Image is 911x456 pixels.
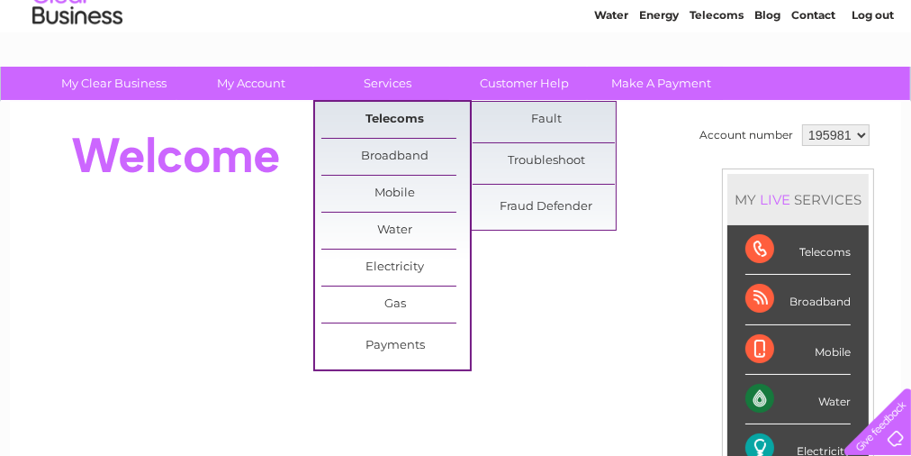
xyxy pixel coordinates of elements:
[32,10,882,87] div: Clear Business is a trading name of Verastar Limited (registered in [GEOGRAPHIC_DATA] No. 3667643...
[756,191,794,208] div: LIVE
[745,325,851,375] div: Mobile
[745,375,851,424] div: Water
[791,77,835,90] a: Contact
[594,77,628,90] a: Water
[321,287,470,323] a: Gas
[745,275,851,324] div: Broadband
[588,67,736,100] a: Make A Payment
[473,189,621,225] a: Fraud Defender
[754,77,780,90] a: Blog
[321,139,470,175] a: Broadband
[695,120,798,150] td: Account number
[314,67,463,100] a: Services
[473,102,621,138] a: Fault
[321,102,470,138] a: Telecoms
[41,67,189,100] a: My Clear Business
[473,143,621,179] a: Troubleshoot
[572,9,696,32] a: 0333 014 3131
[321,250,470,286] a: Electricity
[32,47,123,102] img: logo.png
[745,225,851,275] div: Telecoms
[727,174,869,225] div: MY SERVICES
[451,67,600,100] a: Customer Help
[321,328,470,364] a: Payments
[852,77,894,90] a: Log out
[321,213,470,249] a: Water
[639,77,679,90] a: Energy
[321,176,470,212] a: Mobile
[177,67,326,100] a: My Account
[690,77,744,90] a: Telecoms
